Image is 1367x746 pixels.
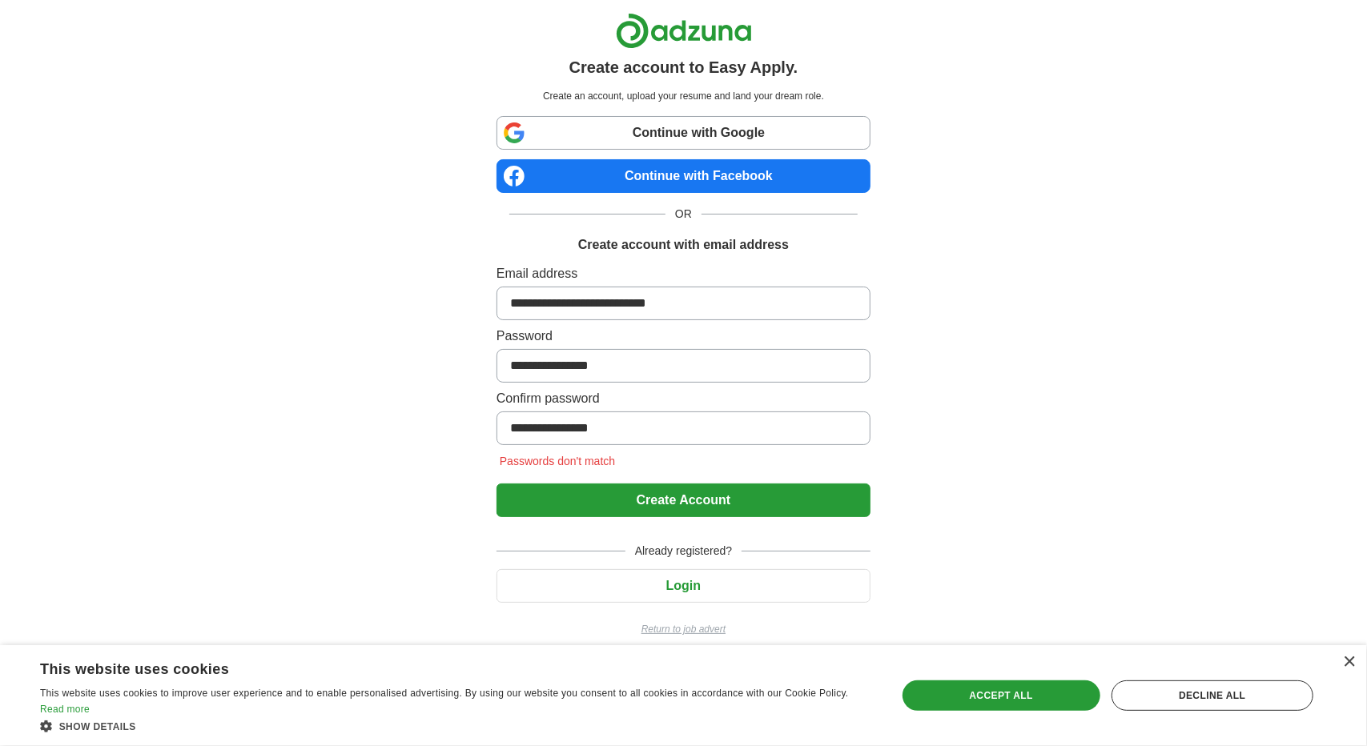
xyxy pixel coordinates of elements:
span: This website uses cookies to improve user experience and to enable personalised advertising. By u... [40,688,849,699]
span: OR [665,206,702,223]
span: Already registered? [625,543,742,559]
h1: Create account with email address [578,235,789,255]
p: Create an account, upload your resume and land your dream role. [500,89,867,103]
label: Confirm password [497,389,870,408]
label: Email address [497,264,870,283]
button: Create Account [497,483,870,517]
span: Show details [59,721,136,732]
a: Continue with Google [497,116,870,150]
button: Login [497,569,870,603]
div: Close [1343,656,1355,668]
img: Adzuna logo [616,13,752,49]
div: Accept all [903,680,1100,711]
div: Decline all [1112,680,1313,711]
div: Show details [40,718,871,734]
h1: Create account to Easy Apply. [569,55,798,79]
label: Password [497,327,870,346]
div: This website uses cookies [40,655,831,679]
span: Passwords don't match [497,455,618,467]
a: Read more, opens a new window [40,704,90,715]
a: Return to job advert [497,622,870,636]
a: Login [497,579,870,592]
a: Continue with Facebook [497,159,870,193]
